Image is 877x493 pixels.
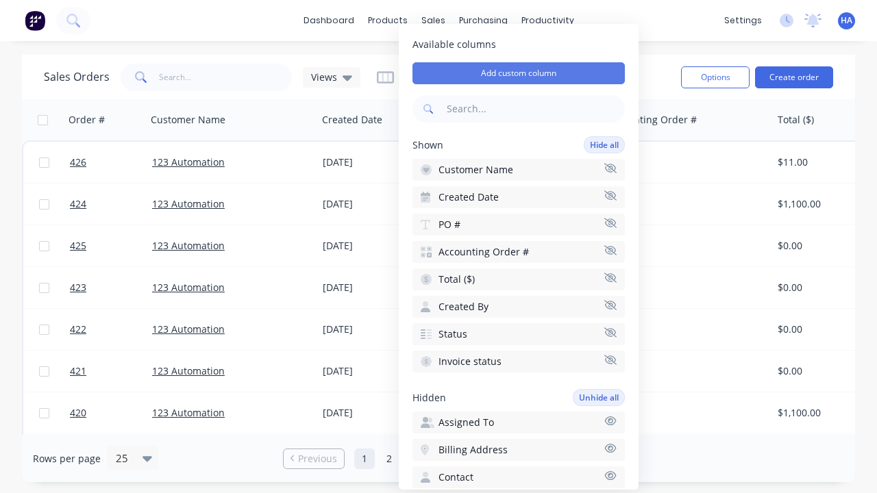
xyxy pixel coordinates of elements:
a: 420 [70,392,152,433]
button: Customer Name [412,159,625,181]
span: Created Date [438,190,499,204]
button: Created By [412,296,625,318]
div: $1,100.00 [778,197,858,211]
div: sales [415,10,452,31]
img: Factory [25,10,45,31]
button: PO # [412,214,625,236]
a: 425 [70,225,152,266]
button: Assigned To [412,412,625,433]
div: $0.00 [778,239,858,253]
button: Created Date [412,186,625,208]
button: Create order [755,66,833,88]
div: [DATE] [323,197,425,211]
a: 123 Automation [152,406,225,419]
div: Customer Name [151,113,225,127]
a: 419 [70,434,152,475]
div: [DATE] [323,155,425,169]
a: Previous page [284,452,344,466]
a: 421 [70,351,152,392]
input: Search... [444,95,625,123]
h1: Sales Orders [44,71,110,84]
div: $0.00 [778,364,858,378]
div: Created Date [322,113,382,127]
div: [DATE] [323,323,425,336]
a: 424 [70,184,152,225]
button: Options [681,66,750,88]
button: Hide all [584,136,625,153]
span: HA [841,14,852,27]
div: $0.00 [778,281,858,294]
span: Hidden [412,391,446,405]
span: Shown [412,138,443,152]
a: 123 Automation [152,239,225,252]
div: [DATE] [323,239,425,253]
a: dashboard [297,10,361,31]
span: Accounting Order # [438,245,529,259]
button: Unhide all [573,389,625,406]
span: Invoice status [438,355,502,368]
div: Order # [69,113,105,127]
div: [DATE] [323,281,425,294]
a: 123 Automation [152,155,225,168]
a: 123 Automation [152,281,225,294]
div: productivity [515,10,581,31]
div: products [361,10,415,31]
span: Created By [438,300,489,314]
div: purchasing [452,10,515,31]
span: 425 [70,239,86,253]
span: 423 [70,281,86,294]
div: $11.00 [778,155,858,169]
span: Available columns [412,38,625,51]
span: Total ($) [438,273,475,286]
span: Contact [438,470,473,484]
button: Total ($) [412,268,625,290]
ul: Pagination [277,448,600,469]
a: Page 2 [379,448,399,469]
a: Page 1 is your current page [354,448,375,469]
button: Add custom column [412,62,625,84]
a: 123 Automation [152,197,225,210]
span: 424 [70,197,86,211]
div: Total ($) [778,113,814,127]
span: Views [311,70,337,84]
div: settings [717,10,769,31]
a: 123 Automation [152,323,225,336]
span: PO # [438,218,460,231]
span: 420 [70,406,86,420]
div: [DATE] [323,406,425,420]
a: 123 Automation [152,364,225,377]
span: Status [438,327,467,341]
button: Invoice status [412,351,625,372]
div: [DATE] [323,364,425,378]
button: Billing Address [412,439,625,461]
div: Accounting Order # [606,113,697,127]
a: 422 [70,309,152,350]
span: 426 [70,155,86,169]
span: Rows per page [33,452,101,466]
span: Previous [298,452,337,466]
button: Accounting Order # [412,241,625,263]
span: 421 [70,364,86,378]
span: Billing Address [438,443,508,457]
a: 423 [70,267,152,308]
div: $0.00 [778,323,858,336]
span: Assigned To [438,416,494,429]
span: Customer Name [438,163,513,177]
input: Search... [159,64,293,91]
div: $1,100.00 [778,406,858,420]
a: 426 [70,142,152,183]
button: Status [412,323,625,345]
button: Contact [412,466,625,488]
span: 422 [70,323,86,336]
